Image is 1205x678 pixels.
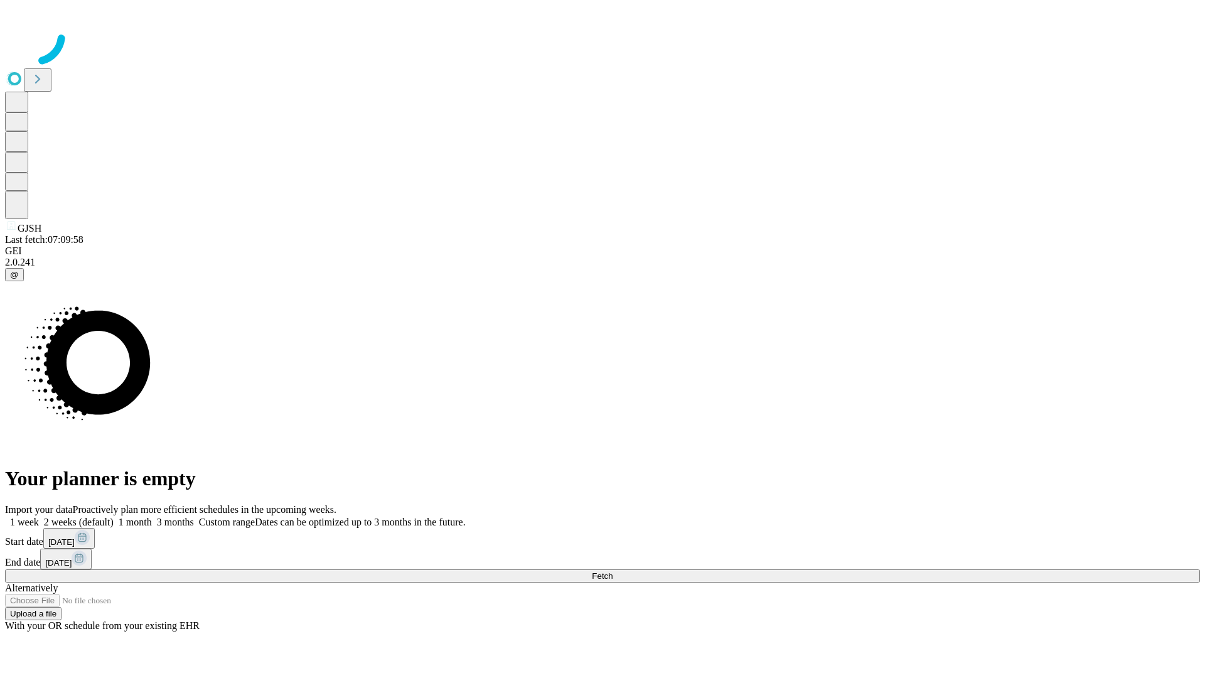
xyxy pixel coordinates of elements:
[199,517,255,527] span: Custom range
[45,558,72,568] span: [DATE]
[119,517,152,527] span: 1 month
[44,517,114,527] span: 2 weeks (default)
[5,268,24,281] button: @
[592,571,613,581] span: Fetch
[255,517,465,527] span: Dates can be optimized up to 3 months in the future.
[5,257,1200,268] div: 2.0.241
[73,504,336,515] span: Proactively plan more efficient schedules in the upcoming weeks.
[10,270,19,279] span: @
[5,583,58,593] span: Alternatively
[5,467,1200,490] h1: Your planner is empty
[43,528,95,549] button: [DATE]
[5,234,83,245] span: Last fetch: 07:09:58
[18,223,41,234] span: GJSH
[10,517,39,527] span: 1 week
[5,607,62,620] button: Upload a file
[5,528,1200,549] div: Start date
[5,504,73,515] span: Import your data
[5,245,1200,257] div: GEI
[48,537,75,547] span: [DATE]
[40,549,92,569] button: [DATE]
[5,569,1200,583] button: Fetch
[5,620,200,631] span: With your OR schedule from your existing EHR
[5,549,1200,569] div: End date
[157,517,194,527] span: 3 months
